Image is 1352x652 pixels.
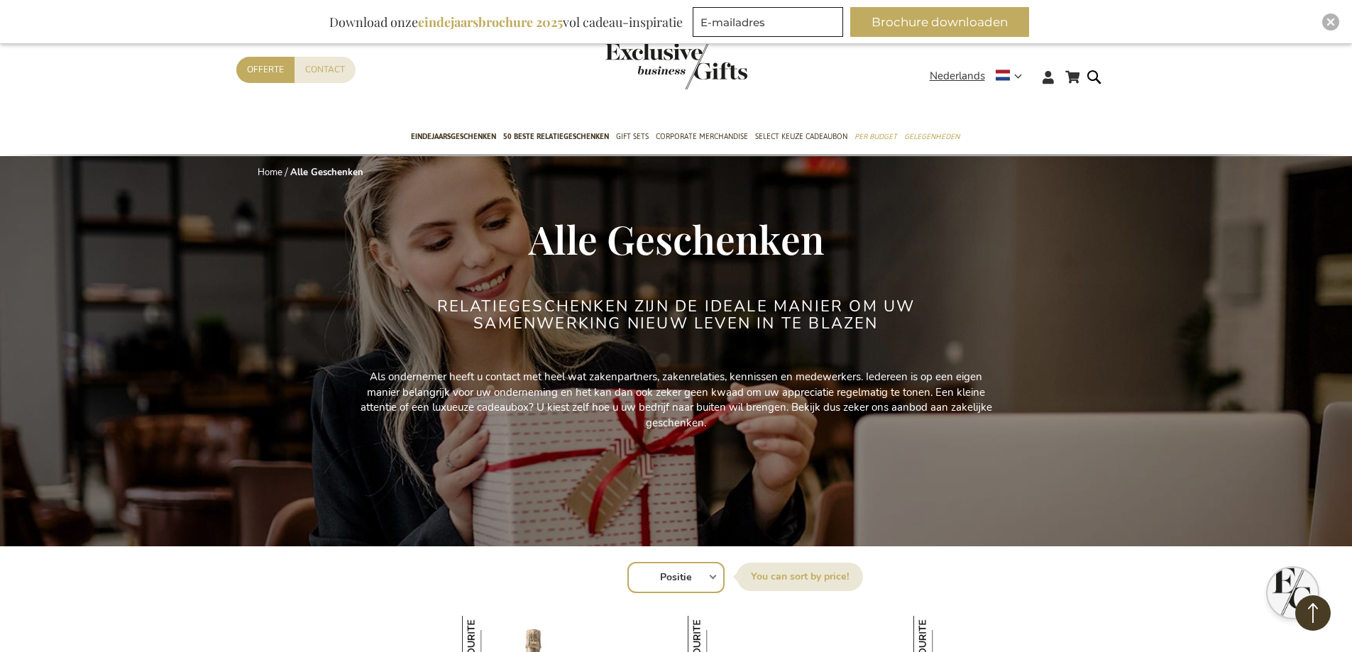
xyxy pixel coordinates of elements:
[295,57,356,83] a: Contact
[656,129,748,144] span: Corporate Merchandise
[410,298,942,332] h2: Relatiegeschenken zijn de ideale manier om uw samenwerking nieuw leven in te blazen
[323,7,689,37] div: Download onze vol cadeau-inspiratie
[930,68,985,84] span: Nederlands
[904,129,960,144] span: Gelegenheden
[418,13,563,31] b: eindejaarsbrochure 2025
[503,129,609,144] span: 50 beste relatiegeschenken
[693,7,843,37] input: E-mailadres
[357,370,996,431] p: Als ondernemer heeft u contact met heel wat zakenpartners, zakenrelaties, kennissen en medewerker...
[529,212,824,265] span: Alle Geschenken
[290,166,363,179] strong: Alle Geschenken
[605,43,747,89] img: Exclusive Business gifts logo
[605,43,676,89] a: store logo
[930,68,1031,84] div: Nederlands
[1322,13,1339,31] div: Close
[258,166,282,179] a: Home
[616,129,649,144] span: Gift Sets
[693,7,847,41] form: marketing offers and promotions
[1326,18,1335,26] img: Close
[236,57,295,83] a: Offerte
[755,129,847,144] span: Select Keuze Cadeaubon
[850,7,1029,37] button: Brochure downloaden
[854,129,897,144] span: Per Budget
[737,563,863,591] label: Sorteer op
[411,129,496,144] span: Eindejaarsgeschenken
